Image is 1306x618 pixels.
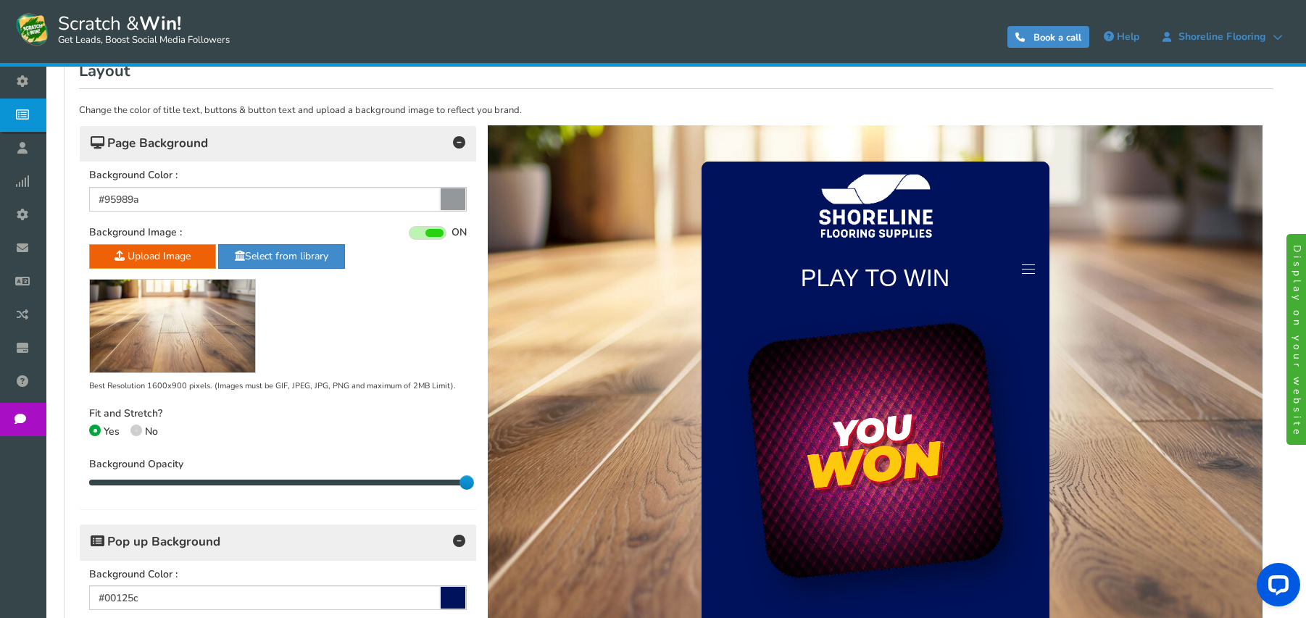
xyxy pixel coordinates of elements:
small: Get Leads, Boost Social Media Followers [58,35,230,46]
iframe: LiveChat chat widget [1245,557,1306,618]
span: Scratch & [51,11,230,47]
a: Help [1097,25,1147,49]
strong: Win! [139,11,181,36]
p: Change the color of title text, buttons & button text and upload a background image to reflect yo... [79,104,1273,118]
label: Background Image : [89,226,182,240]
span: Help [1117,30,1139,43]
img: 21196bg_image_1756987670.jpg [90,280,255,372]
img: Scratch and Win [14,11,51,47]
h4: Pop up Background [91,532,465,552]
label: Fit and Stretch? [89,407,162,421]
span: No [145,425,158,438]
h4: PLAY TO WIN [228,130,547,177]
label: Background Opacity [89,458,183,472]
label: Background Color : [89,568,178,582]
span: Page Background [91,136,208,151]
a: Book a call [1007,26,1089,48]
span: Shoreline Flooring [1171,31,1273,43]
span: ON [452,226,467,240]
a: Select from library [218,244,345,269]
img: appsmav-footer-credit.png [330,533,444,545]
span: Book a call [1033,31,1081,44]
span: Yes [104,425,120,438]
a: Scratch &Win! Get Leads, Boost Social Media Followers [14,11,230,47]
span: *** * If you win, you can’t play again. [214,488,562,519]
h4: Page Background [91,133,465,154]
label: Background Color : [89,169,178,183]
span: Pop up Background [91,535,220,549]
p: Best Resolution 1600x900 pixels. (Images must be GIF, JPEG, JPG, PNG and maximum of 2MB Limit). [89,380,467,393]
h2: Layout [79,54,1273,88]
